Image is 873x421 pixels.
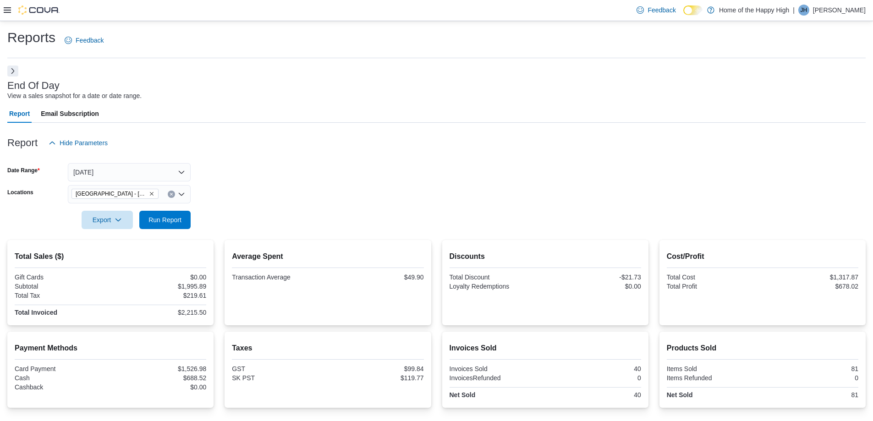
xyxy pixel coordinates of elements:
button: Hide Parameters [45,134,111,152]
strong: Net Sold [667,391,693,399]
strong: Total Invoiced [15,309,57,316]
div: Cash [15,374,109,382]
h2: Average Spent [232,251,423,262]
h2: Payment Methods [15,343,206,354]
div: Card Payment [15,365,109,372]
div: $2,215.50 [112,309,206,316]
div: $1,526.98 [112,365,206,372]
div: Total Profit [667,283,761,290]
div: $49.90 [329,273,423,281]
a: Feedback [61,31,107,49]
div: Total Discount [450,273,544,281]
div: $1,317.87 [764,273,858,281]
div: Subtotal [15,283,109,290]
button: Run Report [139,211,191,229]
div: InvoicesRefunded [450,374,544,382]
p: Home of the Happy High [719,5,789,16]
div: $119.77 [329,374,423,382]
p: [PERSON_NAME] [813,5,866,16]
h2: Invoices Sold [450,343,641,354]
h3: Report [7,137,38,148]
div: Loyalty Redemptions [450,283,544,290]
h2: Discounts [450,251,641,262]
span: [GEOGRAPHIC_DATA] - [GEOGRAPHIC_DATA] - Fire & Flower [76,189,147,198]
p: | [793,5,795,16]
div: GST [232,365,326,372]
a: Feedback [633,1,679,19]
h2: Cost/Profit [667,251,858,262]
span: Hide Parameters [60,138,108,148]
button: Export [82,211,133,229]
button: Next [7,66,18,77]
div: Total Tax [15,292,109,299]
div: $1,995.89 [112,283,206,290]
div: Gift Cards [15,273,109,281]
h2: Total Sales ($) [15,251,206,262]
span: Email Subscription [41,104,99,123]
span: Run Report [148,215,181,224]
label: Locations [7,189,33,196]
span: Feedback [76,36,104,45]
div: Items Sold [667,365,761,372]
div: $0.00 [112,383,206,391]
button: Open list of options [178,191,185,198]
button: Clear input [168,191,175,198]
div: $0.00 [547,283,641,290]
div: 40 [547,391,641,399]
img: Cova [18,5,60,15]
h2: Taxes [232,343,423,354]
div: Total Cost [667,273,761,281]
div: Items Refunded [667,374,761,382]
span: Export [87,211,127,229]
div: $678.02 [764,283,858,290]
div: Invoices Sold [450,365,544,372]
div: Cashback [15,383,109,391]
h3: End Of Day [7,80,60,91]
h2: Products Sold [667,343,858,354]
div: SK PST [232,374,326,382]
div: $219.61 [112,292,206,299]
button: [DATE] [68,163,191,181]
strong: Net Sold [450,391,476,399]
span: Feedback [648,5,675,15]
button: Remove Battleford - Battleford Crossing - Fire & Flower from selection in this group [149,191,154,197]
div: $688.52 [112,374,206,382]
div: Joshua Hunt [798,5,809,16]
span: Battleford - Battleford Crossing - Fire & Flower [71,189,159,199]
div: 0 [764,374,858,382]
div: 40 [547,365,641,372]
div: Transaction Average [232,273,326,281]
div: -$21.73 [547,273,641,281]
div: $99.84 [329,365,423,372]
div: 81 [764,391,858,399]
div: 81 [764,365,858,372]
div: $0.00 [112,273,206,281]
label: Date Range [7,167,40,174]
span: Report [9,104,30,123]
div: View a sales snapshot for a date or date range. [7,91,142,101]
input: Dark Mode [683,5,703,15]
span: JH [801,5,807,16]
div: 0 [547,374,641,382]
h1: Reports [7,28,55,47]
